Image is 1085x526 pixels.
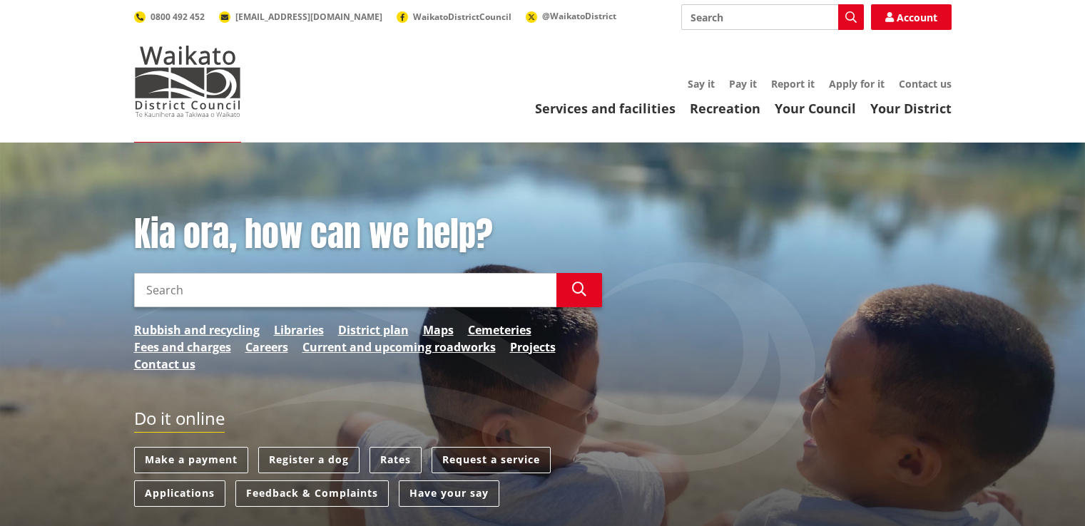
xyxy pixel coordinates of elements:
[399,480,499,507] a: Have your say
[274,321,324,339] a: Libraries
[134,339,231,356] a: Fees and charges
[134,214,602,255] h1: Kia ora, how can we help?
[688,77,715,91] a: Say it
[775,100,856,117] a: Your Council
[134,356,195,373] a: Contact us
[134,321,260,339] a: Rubbish and recycling
[219,11,382,23] a: [EMAIL_ADDRESS][DOMAIN_NAME]
[235,480,389,507] a: Feedback & Complaints
[134,273,556,307] input: Search input
[370,447,422,473] a: Rates
[134,11,205,23] a: 0800 492 452
[134,46,241,117] img: Waikato District Council - Te Kaunihera aa Takiwaa o Waikato
[829,77,885,91] a: Apply for it
[134,408,225,433] h2: Do it online
[899,77,952,91] a: Contact us
[245,339,288,356] a: Careers
[258,447,360,473] a: Register a dog
[397,11,511,23] a: WaikatoDistrictCouncil
[535,100,676,117] a: Services and facilities
[235,11,382,23] span: [EMAIL_ADDRESS][DOMAIN_NAME]
[432,447,551,473] a: Request a service
[134,447,248,473] a: Make a payment
[526,10,616,22] a: @WaikatoDistrict
[871,4,952,30] a: Account
[338,321,409,339] a: District plan
[510,339,556,356] a: Projects
[870,100,952,117] a: Your District
[681,4,864,30] input: Search input
[151,11,205,23] span: 0800 492 452
[690,100,760,117] a: Recreation
[771,77,815,91] a: Report it
[302,339,496,356] a: Current and upcoming roadworks
[423,321,454,339] a: Maps
[413,11,511,23] span: WaikatoDistrictCouncil
[468,321,531,339] a: Cemeteries
[729,77,757,91] a: Pay it
[542,10,616,22] span: @WaikatoDistrict
[134,480,225,507] a: Applications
